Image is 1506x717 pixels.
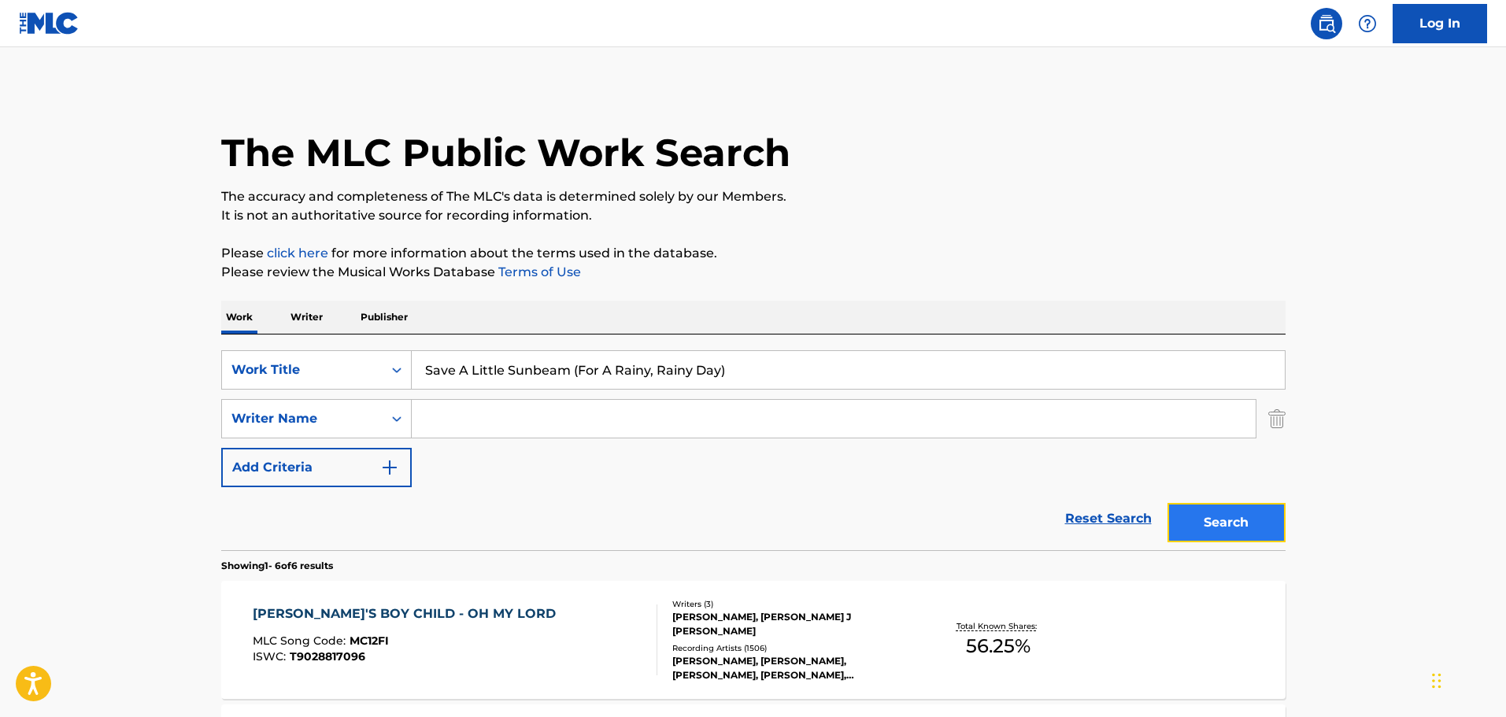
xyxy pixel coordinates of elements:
a: click here [267,246,328,261]
div: Work Title [231,360,373,379]
p: Please review the Musical Works Database [221,263,1286,282]
p: It is not an authoritative source for recording information. [221,206,1286,225]
h1: The MLC Public Work Search [221,129,790,176]
p: Publisher [356,301,413,334]
div: Help [1352,8,1383,39]
div: Drag [1432,657,1441,704]
p: Showing 1 - 6 of 6 results [221,559,333,573]
a: Public Search [1311,8,1342,39]
div: [PERSON_NAME]'S BOY CHILD - OH MY LORD [253,604,564,623]
span: MC12FI [350,634,389,648]
span: ISWC : [253,649,290,663]
a: [PERSON_NAME]'S BOY CHILD - OH MY LORDMLC Song Code:MC12FIISWC:T9028817096Writers (3)[PERSON_NAME... [221,581,1286,699]
img: Delete Criterion [1268,399,1286,438]
div: Writer Name [231,409,373,428]
span: MLC Song Code : [253,634,350,648]
div: [PERSON_NAME], [PERSON_NAME], [PERSON_NAME], [PERSON_NAME], [PERSON_NAME], [PERSON_NAME] [672,654,910,682]
div: [PERSON_NAME], [PERSON_NAME] J [PERSON_NAME] [672,610,910,638]
a: Terms of Use [495,264,581,279]
img: search [1317,14,1336,33]
span: T9028817096 [290,649,365,663]
button: Add Criteria [221,448,412,487]
button: Search [1167,503,1286,542]
iframe: Chat Widget [1427,641,1506,717]
p: Please for more information about the terms used in the database. [221,244,1286,263]
p: The accuracy and completeness of The MLC's data is determined solely by our Members. [221,187,1286,206]
a: Reset Search [1057,501,1160,536]
p: Work [221,301,257,334]
div: Writers ( 3 ) [672,598,910,610]
img: 9d2ae6d4665cec9f34b9.svg [380,458,399,477]
img: MLC Logo [19,12,80,35]
form: Search Form [221,350,1286,550]
a: Log In [1393,4,1487,43]
p: Total Known Shares: [957,620,1041,632]
p: Writer [286,301,327,334]
div: Recording Artists ( 1506 ) [672,642,910,654]
span: 56.25 % [966,632,1031,660]
img: help [1358,14,1377,33]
